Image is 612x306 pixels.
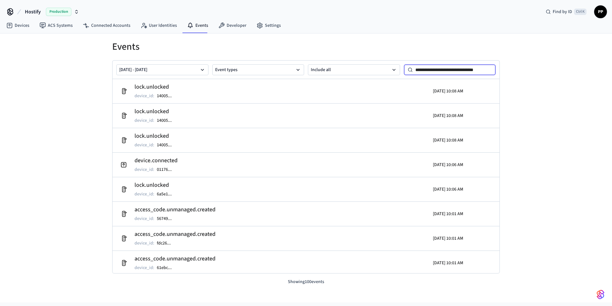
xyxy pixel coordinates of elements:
[553,9,572,15] span: Find by ID
[156,264,178,272] button: 61ebc...
[595,6,606,18] span: PP
[156,92,178,100] button: 14005...
[433,211,463,217] p: [DATE] 10:01 AM
[112,279,500,285] p: Showing 100 events
[135,142,154,148] p: device_id :
[156,215,178,222] button: 56749...
[135,117,154,124] p: device_id :
[156,166,178,173] button: 01176...
[433,88,463,94] p: [DATE] 10:08 AM
[433,137,463,143] p: [DATE] 10:08 AM
[597,289,604,300] img: SeamLogoGradient.69752ec5.svg
[433,235,463,242] p: [DATE] 10:01 AM
[135,156,178,165] h2: device.connected
[135,93,154,99] p: device_id :
[78,20,135,31] a: Connected Accounts
[182,20,213,31] a: Events
[116,64,208,75] button: [DATE] - [DATE]
[156,239,177,247] button: fdc26...
[1,20,34,31] a: Devices
[135,265,154,271] p: device_id :
[433,162,463,168] p: [DATE] 10:06 AM
[135,254,215,263] h2: access_code.unmanaged.created
[541,6,592,18] div: Find by IDCtrl K
[212,64,304,75] button: Event types
[594,5,607,18] button: PP
[135,20,182,31] a: User Identities
[25,8,41,16] span: Hostify
[156,117,178,124] button: 14005...
[135,132,178,141] h2: lock.unlocked
[34,20,78,31] a: ACS Systems
[135,83,178,91] h2: lock.unlocked
[433,260,463,266] p: [DATE] 10:01 AM
[135,166,154,173] p: device_id :
[433,113,463,119] p: [DATE] 10:08 AM
[156,190,178,198] button: 6a5e1...
[46,8,71,16] span: Production
[135,205,215,214] h2: access_code.unmanaged.created
[574,9,586,15] span: Ctrl K
[308,64,400,75] button: Include all
[135,181,178,190] h2: lock.unlocked
[135,230,215,239] h2: access_code.unmanaged.created
[135,240,154,246] p: device_id :
[433,186,463,193] p: [DATE] 10:06 AM
[135,215,154,222] p: device_id :
[135,191,154,197] p: device_id :
[135,107,178,116] h2: lock.unlocked
[112,41,500,53] h1: Events
[213,20,251,31] a: Developer
[251,20,286,31] a: Settings
[156,141,178,149] button: 14005...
